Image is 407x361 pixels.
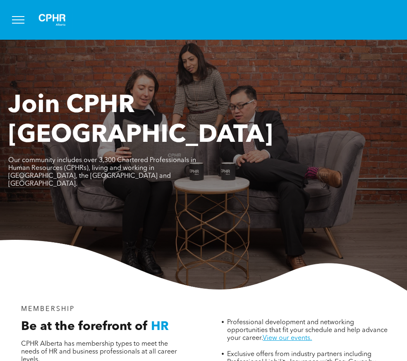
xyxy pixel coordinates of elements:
[263,335,312,342] a: View our events.
[7,9,29,31] button: menu
[31,7,73,33] img: A white background with a few lines on it
[8,93,273,148] span: Join CPHR [GEOGRAPHIC_DATA]
[151,320,169,333] span: HR
[21,320,148,333] span: Be at the forefront of
[21,306,75,313] span: MEMBERSHIP
[8,157,196,187] span: Our community includes over 3,300 Chartered Professionals in Human Resources (CPHRs), living and ...
[227,319,388,342] span: Professional development and networking opportunities that fit your schedule and help advance you...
